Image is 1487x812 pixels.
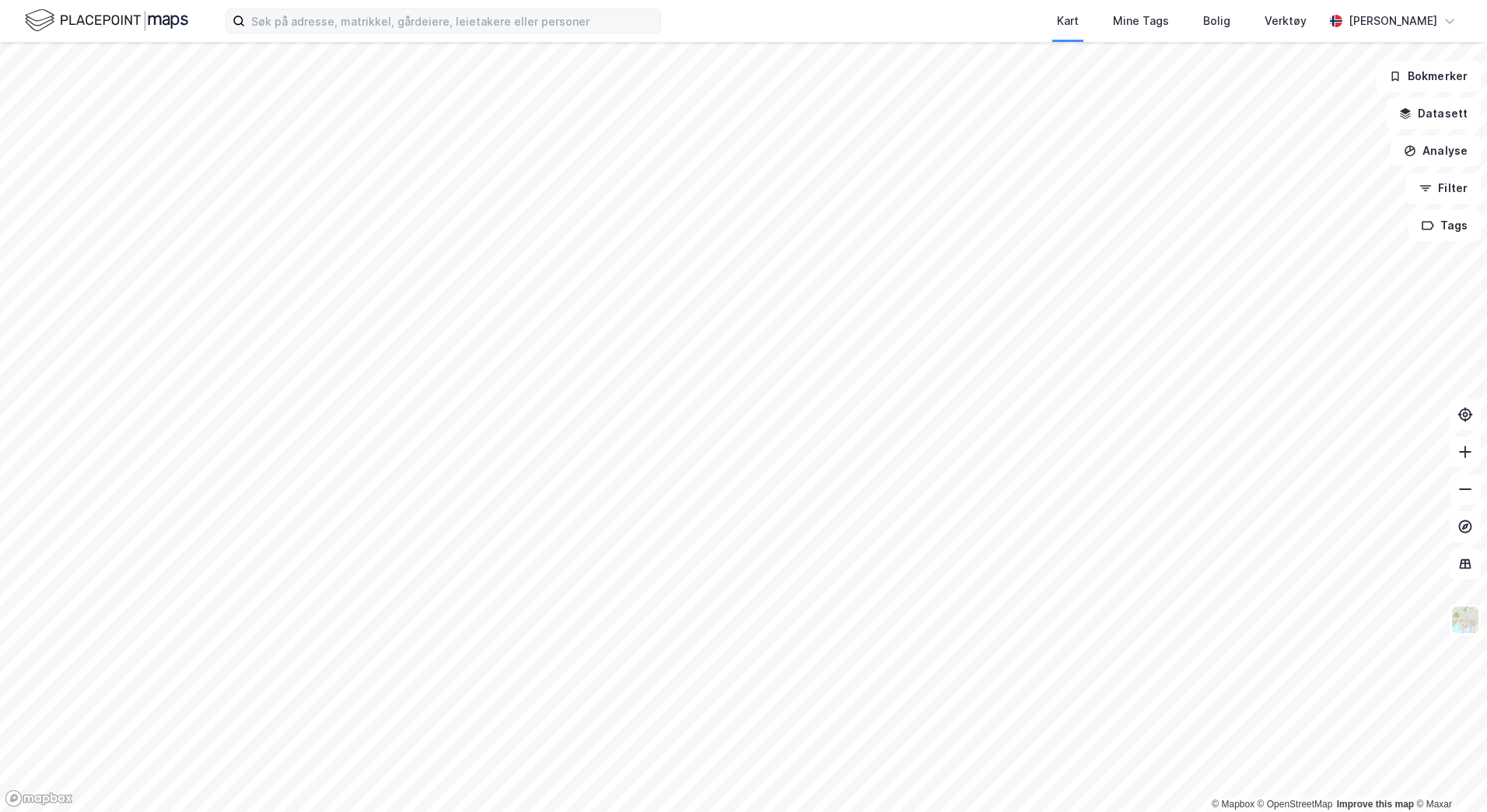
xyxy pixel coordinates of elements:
div: Bolig [1203,12,1230,30]
div: Kart [1057,12,1079,30]
div: [PERSON_NAME] [1349,12,1437,30]
img: logo.f888ab2527a4732fd821a326f86c7f29.svg [25,7,188,34]
button: Analyse [1391,135,1481,166]
a: OpenStreetMap [1258,799,1333,810]
div: Kontrollprogram for chat [1409,737,1487,812]
a: Mapbox [1212,799,1254,810]
img: Z [1450,605,1480,635]
a: Mapbox homepage [5,789,73,807]
button: Filter [1406,173,1481,204]
button: Bokmerker [1376,61,1481,92]
div: Mine Tags [1113,12,1169,30]
button: Tags [1408,210,1481,241]
input: Søk på adresse, matrikkel, gårdeiere, leietakere eller personer [245,9,660,33]
a: Improve this map [1337,799,1414,810]
button: Datasett [1386,98,1481,129]
iframe: Chat Widget [1409,737,1487,812]
div: Verktøy [1265,12,1307,30]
